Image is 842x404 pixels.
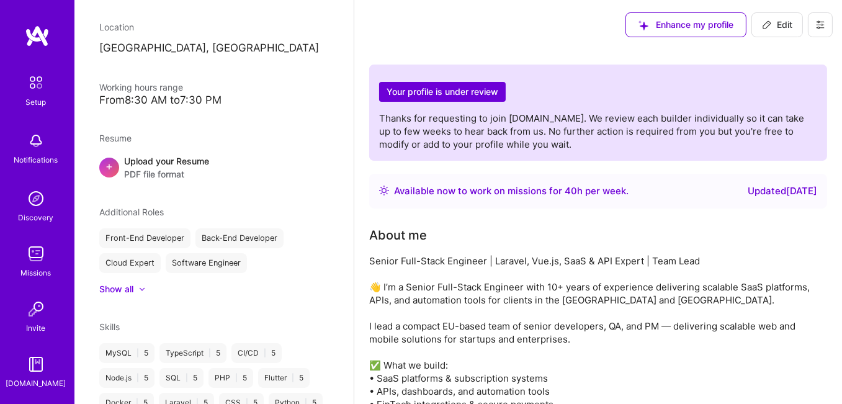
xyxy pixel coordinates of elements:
img: guide book [24,352,48,377]
span: Resume [99,133,132,143]
div: From 8:30 AM to 7:30 PM [99,94,329,107]
img: Invite [24,297,48,321]
span: | [137,348,139,358]
div: TypeScript 5 [159,343,226,363]
span: | [235,373,238,383]
span: | [264,348,266,358]
div: Upload your Resume [124,155,209,181]
span: 40 [565,185,577,197]
img: bell [24,128,48,153]
div: Cloud Expert [99,253,161,273]
div: Invite [27,321,46,334]
div: Node.js 5 [99,368,155,388]
div: Missions [21,266,52,279]
span: Working hours range [99,82,183,92]
span: Edit [762,19,792,31]
span: Additional Roles [99,207,164,217]
img: discovery [24,186,48,211]
span: Thanks for requesting to join [DOMAIN_NAME]. We review each builder individually so it can take u... [379,112,804,150]
div: Software Engineer [166,253,247,273]
div: Flutter 5 [258,368,310,388]
span: | [292,373,294,383]
div: +Upload your ResumePDF file format [99,155,329,181]
span: | [137,373,139,383]
div: Available now to work on missions for h per week . [394,184,629,199]
span: PDF file format [124,168,209,181]
span: | [208,348,211,358]
img: teamwork [24,241,48,266]
div: Location [99,20,329,34]
div: [DOMAIN_NAME] [6,377,66,390]
div: CI/CD 5 [231,343,282,363]
img: setup [23,70,49,96]
div: Show all [99,283,133,295]
div: Front-End Developer [99,228,190,248]
div: PHP 5 [208,368,253,388]
div: Setup [26,96,47,109]
div: Updated [DATE] [748,184,817,199]
img: Availability [379,186,389,195]
span: | [186,373,188,383]
h2: Your profile is under review [379,82,506,102]
span: Skills [99,321,120,332]
img: logo [25,25,50,47]
div: Discovery [19,211,54,224]
div: About me [369,226,427,245]
div: MySQL 5 [99,343,155,363]
div: Notifications [14,153,58,166]
span: + [105,159,113,173]
div: Back-End Developer [195,228,284,248]
button: Edit [751,12,803,37]
div: SQL 5 [159,368,204,388]
p: [GEOGRAPHIC_DATA], [GEOGRAPHIC_DATA] [99,41,329,56]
